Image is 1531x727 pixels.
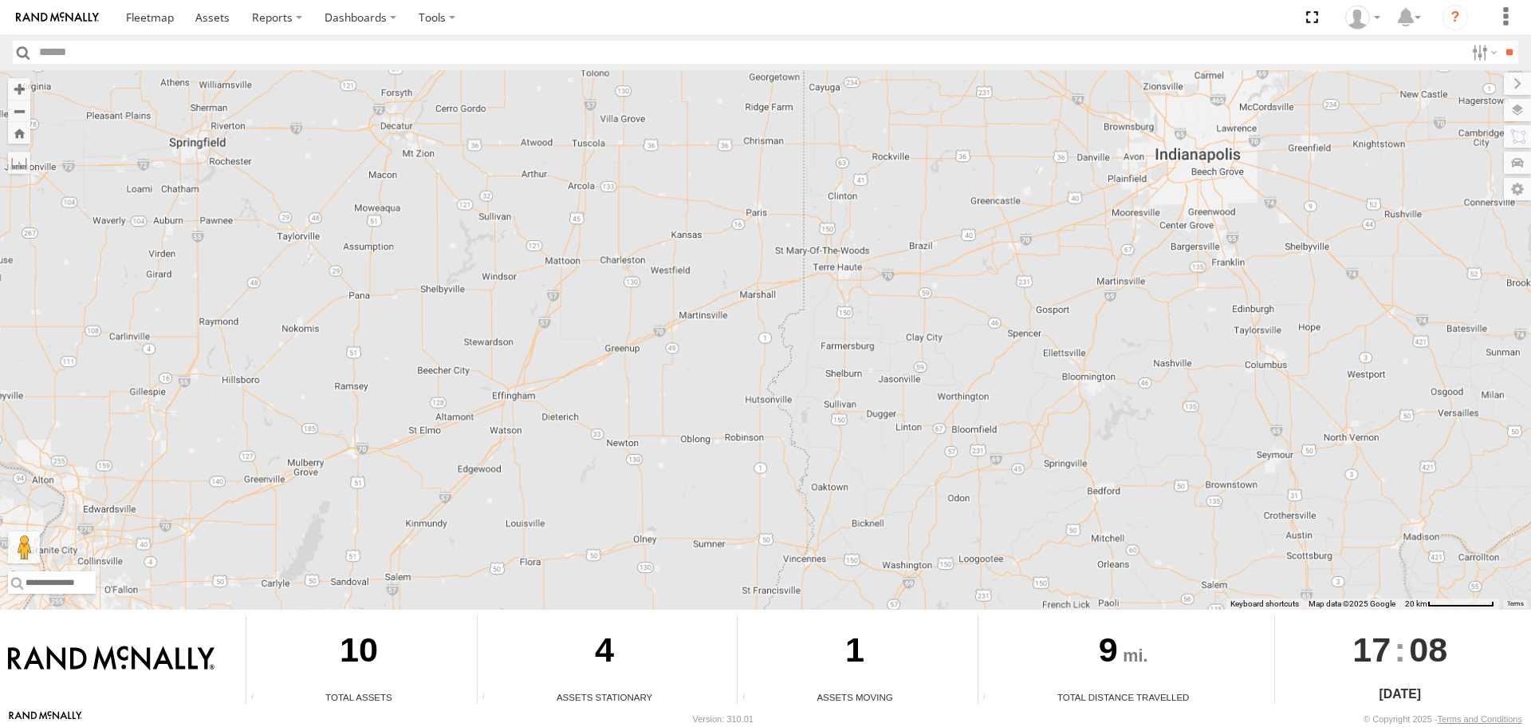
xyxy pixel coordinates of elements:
[478,690,731,704] div: Assets Stationary
[8,646,214,673] img: Rand McNally
[1438,714,1522,724] a: Terms and Conditions
[246,692,270,704] div: Total number of Enabled Assets
[738,615,971,690] div: 1
[246,615,471,690] div: 10
[738,692,762,704] div: Total number of assets current in transit.
[8,78,30,100] button: Zoom in
[1507,600,1524,606] a: Terms (opens in new tab)
[8,122,30,144] button: Zoom Home
[1405,599,1427,608] span: 20 km
[978,690,1269,704] div: Total Distance Travelled
[1352,615,1391,684] span: 17
[16,12,99,23] img: rand-logo.svg
[1504,178,1531,200] label: Map Settings
[1364,714,1522,724] div: © Copyright 2025 -
[978,615,1269,690] div: 9
[978,692,1002,704] div: Total distance travelled by all assets within specified date range and applied filters
[8,152,30,174] label: Measure
[738,690,971,704] div: Assets Moving
[478,692,502,704] div: Total number of assets current stationary.
[8,531,40,563] button: Drag Pegman onto the map to open Street View
[1309,599,1395,608] span: Map data ©2025 Google
[1275,615,1525,684] div: :
[478,615,731,690] div: 4
[1400,599,1499,610] button: Map Scale: 20 km per 80 pixels
[9,711,82,727] a: Visit our Website
[1442,5,1468,30] i: ?
[1230,599,1299,610] button: Keyboard shortcuts
[1340,6,1386,30] div: Brian Wooldridge
[246,690,471,704] div: Total Assets
[1466,41,1500,64] label: Search Filter Options
[693,714,754,724] div: Version: 310.01
[1409,615,1447,684] span: 08
[8,100,30,122] button: Zoom out
[1275,685,1525,704] div: [DATE]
